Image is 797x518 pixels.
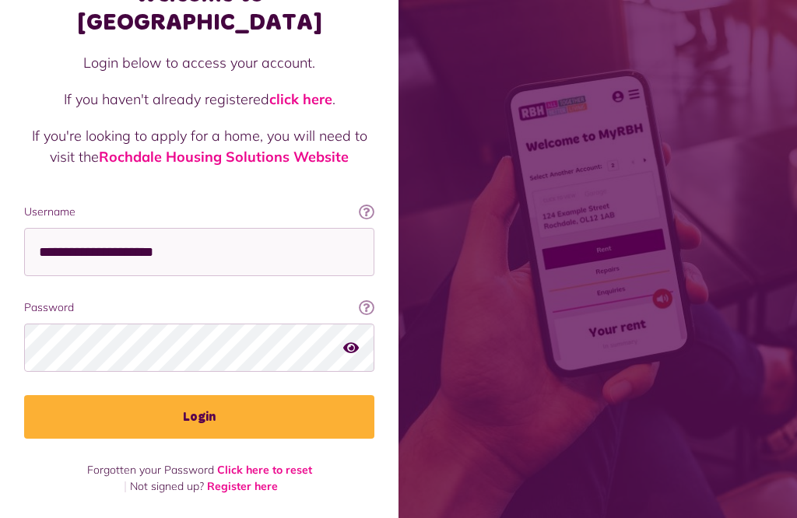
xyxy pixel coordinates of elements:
[269,90,332,108] a: click here
[217,463,312,477] a: Click here to reset
[24,395,374,439] button: Login
[24,89,374,110] p: If you haven't already registered .
[24,52,374,73] p: Login below to access your account.
[99,148,349,166] a: Rochdale Housing Solutions Website
[24,125,374,167] p: If you're looking to apply for a home, you will need to visit the
[24,299,374,316] label: Password
[130,479,204,493] span: Not signed up?
[24,204,374,220] label: Username
[87,463,214,477] span: Forgotten your Password
[207,479,278,493] a: Register here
